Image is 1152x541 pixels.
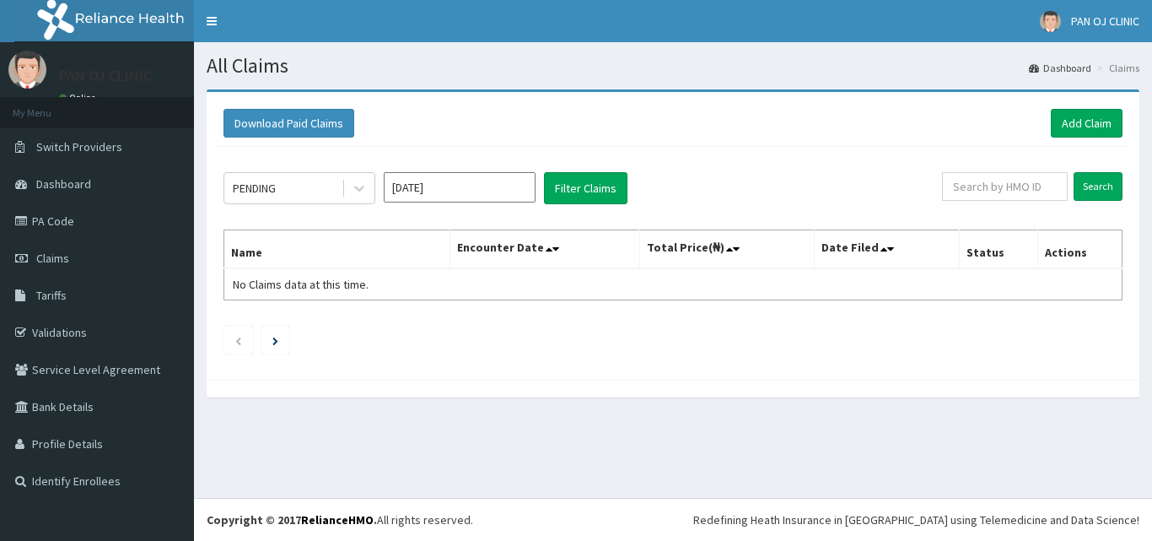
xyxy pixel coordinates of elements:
[960,230,1038,269] th: Status
[1037,230,1122,269] th: Actions
[1071,14,1139,29] span: PAN OJ CLINIC
[1093,61,1139,75] li: Claims
[36,288,67,303] span: Tariffs
[942,172,1068,201] input: Search by HMO ID
[639,230,815,269] th: Total Price(₦)
[224,230,450,269] th: Name
[8,51,46,89] img: User Image
[544,172,627,204] button: Filter Claims
[233,180,276,197] div: PENDING
[59,92,100,104] a: Online
[36,251,69,266] span: Claims
[207,55,1139,77] h1: All Claims
[36,139,122,154] span: Switch Providers
[233,277,369,292] span: No Claims data at this time.
[384,172,536,203] input: Select Month and Year
[693,511,1139,528] div: Redefining Heath Insurance in [GEOGRAPHIC_DATA] using Telemedicine and Data Science!
[450,230,639,269] th: Encounter Date
[1040,11,1061,32] img: User Image
[301,512,374,527] a: RelianceHMO
[59,68,152,84] p: PAN OJ CLINIC
[36,176,91,192] span: Dashboard
[1029,61,1091,75] a: Dashboard
[815,230,960,269] th: Date Filed
[194,498,1152,541] footer: All rights reserved.
[234,333,242,348] a: Previous page
[223,109,354,138] button: Download Paid Claims
[1051,109,1122,138] a: Add Claim
[1074,172,1122,201] input: Search
[207,512,377,527] strong: Copyright © 2017 .
[272,333,278,348] a: Next page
